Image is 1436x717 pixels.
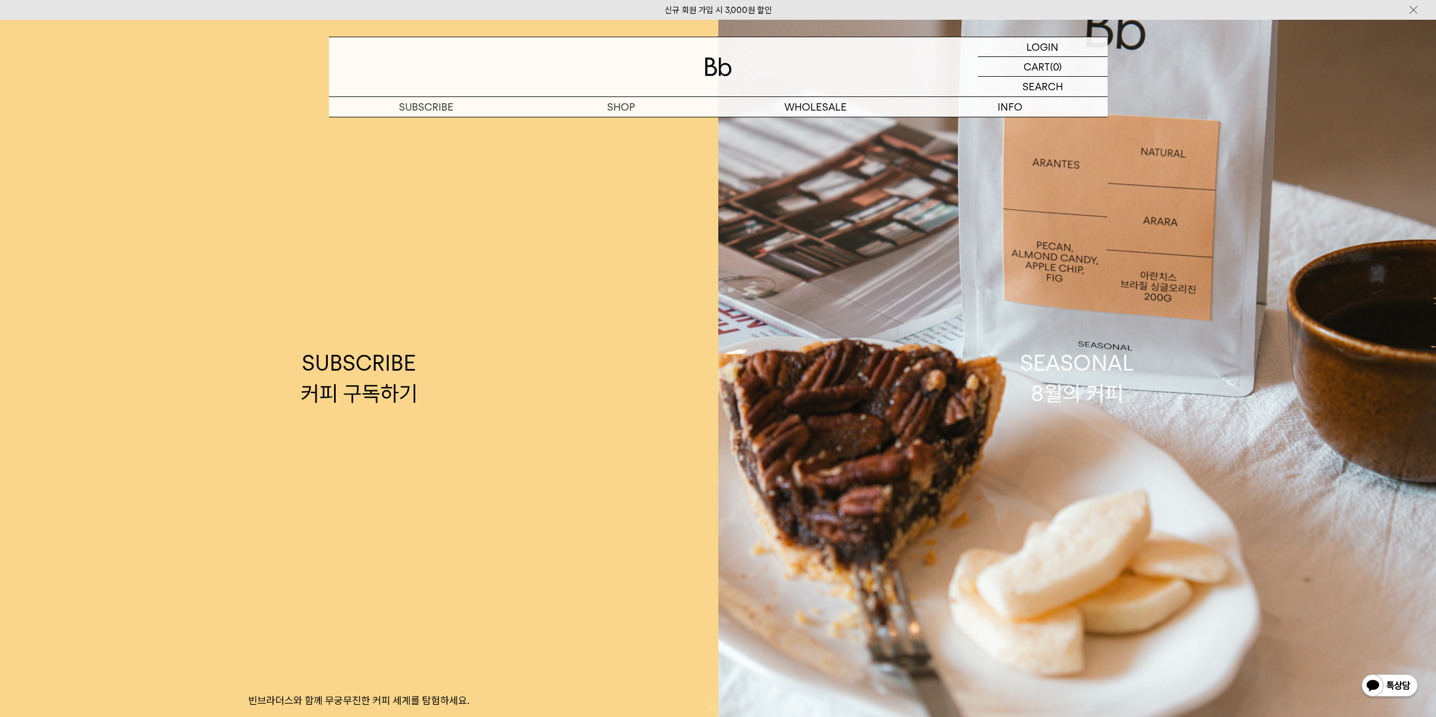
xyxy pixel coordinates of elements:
[978,37,1108,57] a: LOGIN
[665,5,772,15] a: 신규 회원 가입 시 3,000원 할인
[329,97,524,117] a: SUBSCRIBE
[1022,77,1063,96] p: SEARCH
[1026,37,1059,56] p: LOGIN
[524,97,718,117] a: SHOP
[301,348,418,408] div: SUBSCRIBE 커피 구독하기
[913,97,1108,117] p: INFO
[1050,57,1062,76] p: (0)
[718,97,913,117] p: WHOLESALE
[978,57,1108,77] a: CART (0)
[1020,348,1134,408] div: SEASONAL 8월의 커피
[705,58,732,76] img: 로고
[1360,673,1419,700] img: 카카오톡 채널 1:1 채팅 버튼
[1024,57,1050,76] p: CART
